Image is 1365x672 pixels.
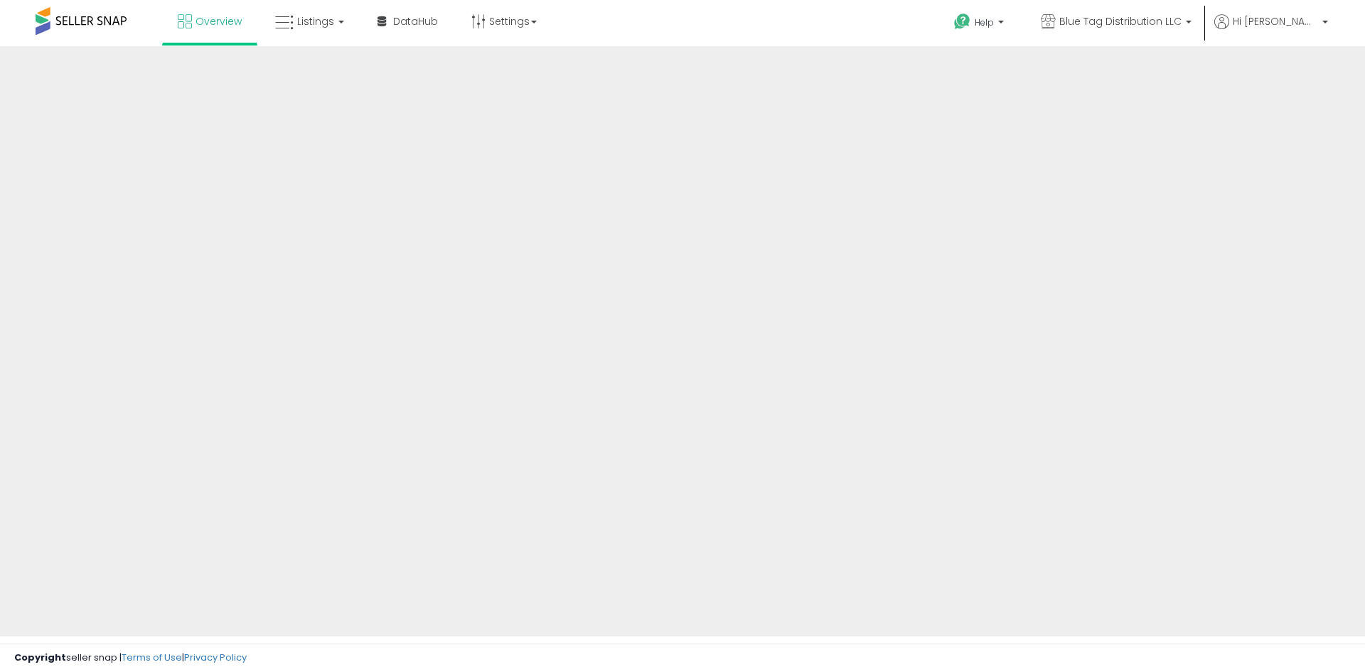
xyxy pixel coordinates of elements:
span: DataHub [393,14,438,28]
i: Get Help [953,13,971,31]
span: Listings [297,14,334,28]
span: Hi [PERSON_NAME] [1233,14,1318,28]
span: Overview [196,14,242,28]
span: Blue Tag Distribution LLC [1059,14,1182,28]
a: Help [943,2,1018,46]
span: Help [975,16,994,28]
a: Hi [PERSON_NAME] [1214,14,1328,46]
